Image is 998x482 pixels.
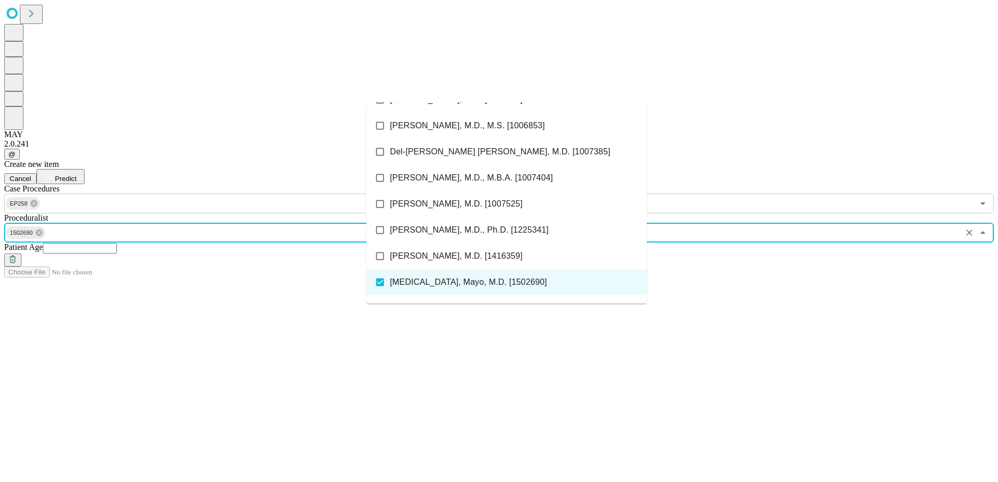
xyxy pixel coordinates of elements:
[4,173,37,184] button: Cancel
[4,139,994,149] div: 2.0.241
[390,276,547,288] span: [MEDICAL_DATA], Mayo, M.D. [1502690]
[390,172,553,184] span: [PERSON_NAME], M.D., M.B.A. [1007404]
[4,213,48,222] span: Proceduralist
[6,226,45,239] div: 1502690
[37,169,85,184] button: Predict
[4,149,20,160] button: @
[6,227,37,239] span: 1502690
[390,302,522,315] span: [PERSON_NAME], M.D. [1677224]
[390,250,522,262] span: [PERSON_NAME], M.D. [1416359]
[6,198,32,210] span: EP258
[390,224,549,236] span: [PERSON_NAME], M.D., Ph.D. [1225341]
[390,119,545,132] span: [PERSON_NAME], M.D., M.S. [1006853]
[976,196,990,211] button: Open
[390,146,610,158] span: Del-[PERSON_NAME] [PERSON_NAME], M.D. [1007385]
[4,184,60,193] span: Scheduled Procedure
[962,225,977,240] button: Clear
[6,197,40,210] div: EP258
[4,243,43,251] span: Patient Age
[390,198,522,210] span: [PERSON_NAME], M.D. [1007525]
[55,175,76,183] span: Predict
[976,225,990,240] button: Close
[4,130,994,139] div: MAY
[8,150,16,158] span: @
[4,160,59,168] span: Create new item
[9,175,31,183] span: Cancel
